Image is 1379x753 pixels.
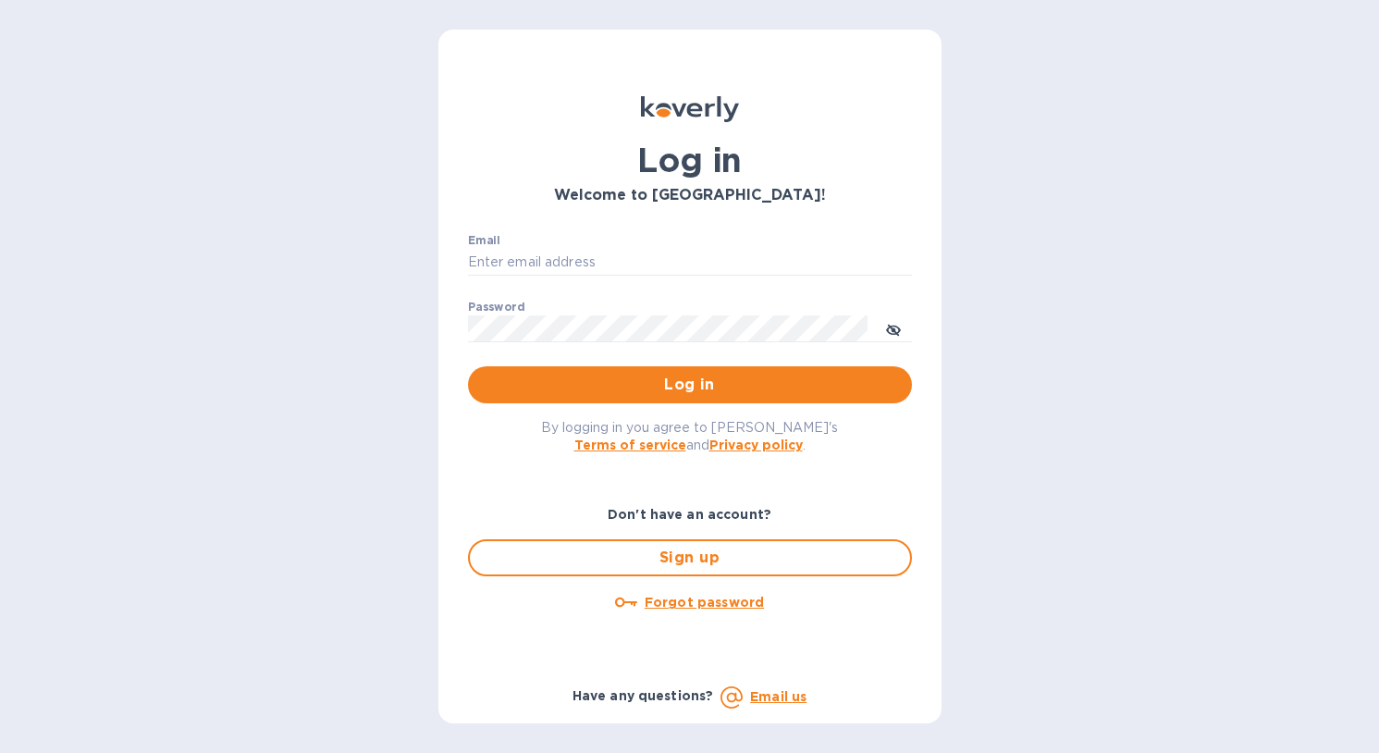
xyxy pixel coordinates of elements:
[541,420,838,452] span: By logging in you agree to [PERSON_NAME]'s and .
[641,96,739,122] img: Koverly
[468,249,912,277] input: Enter email address
[608,507,771,522] b: Don't have an account?
[468,235,500,246] label: Email
[468,187,912,204] h3: Welcome to [GEOGRAPHIC_DATA]!
[468,302,524,313] label: Password
[645,595,764,610] u: Forgot password
[468,539,912,576] button: Sign up
[485,547,895,569] span: Sign up
[709,438,803,452] a: Privacy policy
[573,688,714,703] b: Have any questions?
[468,366,912,403] button: Log in
[574,438,686,452] a: Terms of service
[468,141,912,179] h1: Log in
[875,310,912,347] button: toggle password visibility
[483,374,897,396] span: Log in
[750,689,806,704] a: Email us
